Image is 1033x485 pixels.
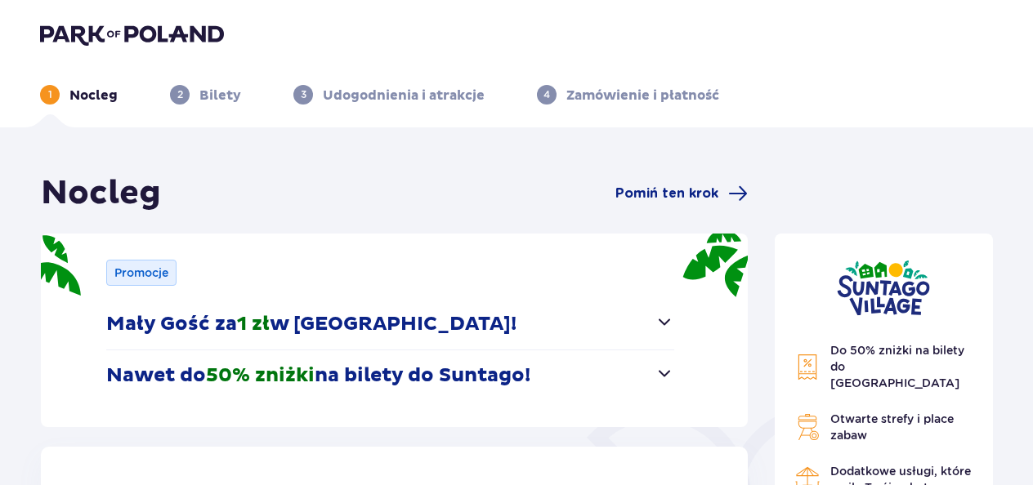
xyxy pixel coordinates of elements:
[566,87,719,105] p: Zamówienie i płatność
[293,85,485,105] div: 3Udogodnienia i atrakcje
[106,299,674,349] button: Mały Gość za1 złw [GEOGRAPHIC_DATA]!
[40,85,118,105] div: 1Nocleg
[794,414,821,440] img: Grill Icon
[615,184,748,203] a: Pomiń ten krok
[237,312,270,336] span: 1 zł
[199,87,241,105] p: Bilety
[106,312,516,336] p: Mały Gość za w [GEOGRAPHIC_DATA]!
[830,344,964,389] span: Do 50% zniżki na bilety do [GEOGRAPHIC_DATA]
[830,412,954,442] span: Otwarte strefy i place zabaw
[114,265,168,281] p: Promocje
[41,173,161,214] h1: Nocleg
[106,363,530,388] p: Nawet do na bilety do Suntago!
[537,85,719,105] div: 4Zamówienie i płatność
[794,354,821,380] img: Discount Icon
[301,87,306,102] p: 3
[323,87,485,105] p: Udogodnienia i atrakcje
[106,350,674,401] button: Nawet do50% zniżkina bilety do Suntago!
[177,87,183,102] p: 2
[837,260,930,316] img: Suntago Village
[543,87,550,102] p: 4
[206,363,315,388] span: 50% zniżki
[69,87,118,105] p: Nocleg
[170,85,241,105] div: 2Bilety
[615,185,718,202] span: Pomiń ten krok
[48,87,52,102] p: 1
[40,23,224,46] img: Park of Poland logo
